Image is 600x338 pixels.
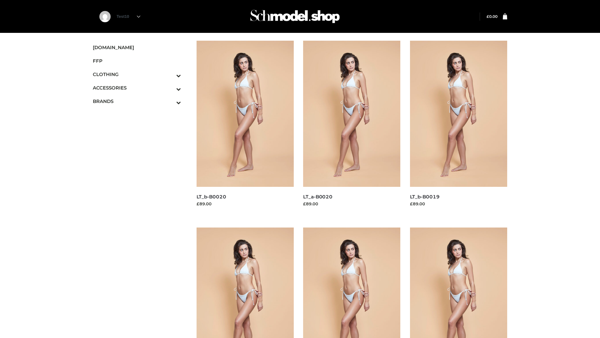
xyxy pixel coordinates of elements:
a: £0.00 [487,14,497,19]
a: CLOTHINGToggle Submenu [93,68,181,81]
span: BRANDS [93,98,181,105]
button: Toggle Submenu [159,95,181,108]
a: FFP [93,54,181,68]
a: BRANDSToggle Submenu [93,95,181,108]
a: Read more [303,208,326,213]
a: LT_b-B0020 [197,194,226,200]
span: CLOTHING [93,71,181,78]
span: £ [487,14,489,19]
a: LT_a-B0020 [303,194,332,200]
a: LT_b-B0019 [410,194,440,200]
button: Toggle Submenu [159,81,181,95]
div: £89.00 [303,201,401,207]
span: ACCESSORIES [93,84,181,91]
div: £89.00 [197,201,294,207]
img: Schmodel Admin 964 [248,4,342,29]
bdi: 0.00 [487,14,497,19]
a: [DOMAIN_NAME] [93,41,181,54]
button: Toggle Submenu [159,68,181,81]
a: Read more [410,208,433,213]
div: £89.00 [410,201,507,207]
span: FFP [93,57,181,64]
a: Read more [197,208,220,213]
a: Test10 [117,14,140,19]
span: [DOMAIN_NAME] [93,44,181,51]
a: ACCESSORIESToggle Submenu [93,81,181,95]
